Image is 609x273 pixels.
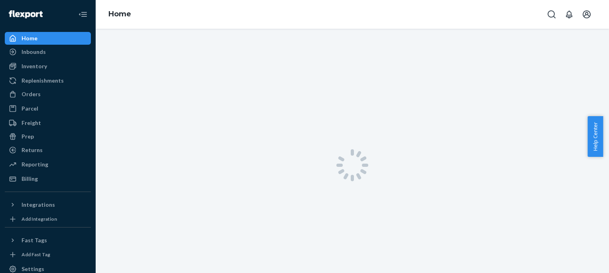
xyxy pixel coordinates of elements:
[108,10,131,18] a: Home
[561,6,577,22] button: Open notifications
[5,117,91,129] a: Freight
[5,250,91,259] a: Add Fast Tag
[579,6,595,22] button: Open account menu
[22,201,55,209] div: Integrations
[5,172,91,185] a: Billing
[22,175,38,183] div: Billing
[5,74,91,87] a: Replenishments
[5,88,91,101] a: Orders
[5,45,91,58] a: Inbounds
[544,6,560,22] button: Open Search Box
[22,48,46,56] div: Inbounds
[22,236,47,244] div: Fast Tags
[22,105,38,113] div: Parcel
[5,60,91,73] a: Inventory
[22,146,43,154] div: Returns
[5,130,91,143] a: Prep
[5,32,91,45] a: Home
[5,158,91,171] a: Reporting
[5,214,91,224] a: Add Integration
[22,216,57,222] div: Add Integration
[22,77,64,85] div: Replenishments
[22,251,50,258] div: Add Fast Tag
[22,160,48,168] div: Reporting
[22,62,47,70] div: Inventory
[5,144,91,156] a: Returns
[22,90,41,98] div: Orders
[9,10,43,18] img: Flexport logo
[22,133,34,140] div: Prep
[22,34,37,42] div: Home
[102,3,138,26] ol: breadcrumbs
[5,102,91,115] a: Parcel
[75,6,91,22] button: Close Navigation
[22,119,41,127] div: Freight
[5,198,91,211] button: Integrations
[587,116,603,157] button: Help Center
[22,265,44,273] div: Settings
[5,234,91,247] button: Fast Tags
